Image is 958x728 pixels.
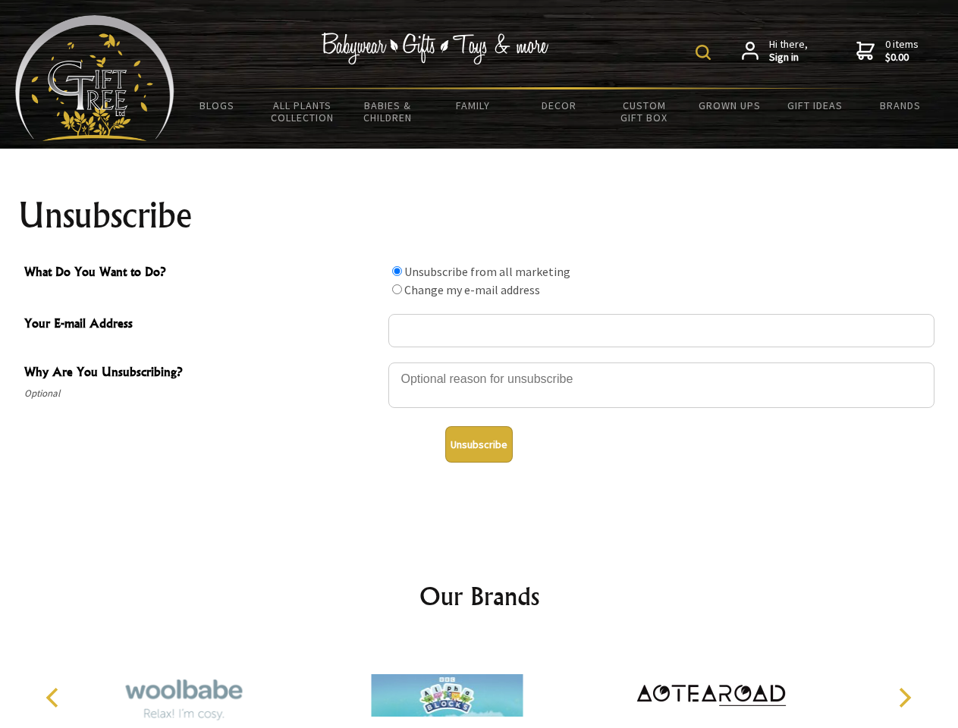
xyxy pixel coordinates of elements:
[38,681,71,714] button: Previous
[392,284,402,294] input: What Do You Want to Do?
[772,89,858,121] a: Gift Ideas
[388,314,934,347] input: Your E-mail Address
[696,45,711,60] img: product search
[30,578,928,614] h2: Our Brands
[24,384,381,403] span: Optional
[769,51,808,64] strong: Sign in
[174,89,260,121] a: BLOGS
[24,362,381,384] span: Why Are You Unsubscribing?
[742,38,808,64] a: Hi there,Sign in
[322,33,549,64] img: Babywear - Gifts - Toys & more
[24,262,381,284] span: What Do You Want to Do?
[445,426,513,463] button: Unsubscribe
[260,89,346,133] a: All Plants Collection
[431,89,517,121] a: Family
[15,15,174,141] img: Babyware - Gifts - Toys and more...
[858,89,944,121] a: Brands
[856,38,919,64] a: 0 items$0.00
[887,681,921,714] button: Next
[18,197,941,234] h1: Unsubscribe
[769,38,808,64] span: Hi there,
[601,89,687,133] a: Custom Gift Box
[345,89,431,133] a: Babies & Children
[404,282,540,297] label: Change my e-mail address
[404,264,570,279] label: Unsubscribe from all marketing
[516,89,601,121] a: Decor
[686,89,772,121] a: Grown Ups
[388,362,934,408] textarea: Why Are You Unsubscribing?
[885,51,919,64] strong: $0.00
[24,314,381,336] span: Your E-mail Address
[392,266,402,276] input: What Do You Want to Do?
[885,37,919,64] span: 0 items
